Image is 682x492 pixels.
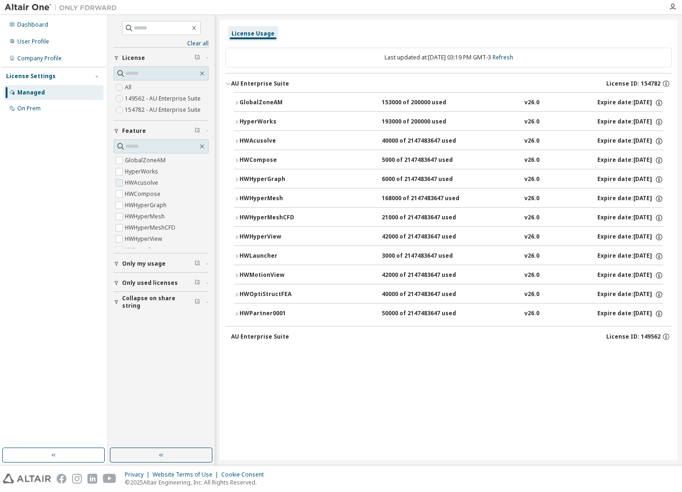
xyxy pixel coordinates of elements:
label: HWLauncher [125,245,160,256]
div: 193000 of 200000 used [382,118,466,126]
button: HWMotionView42000 of 2147483647 usedv26.0Expire date:[DATE] [234,265,663,286]
div: Dashboard [17,21,48,29]
div: User Profile [17,38,49,45]
button: Only my usage [114,253,209,274]
button: GlobalZoneAM153000 of 200000 usedv26.0Expire date:[DATE] [234,93,663,113]
label: HWCompose [125,188,162,200]
img: Altair One [5,3,122,12]
div: HyperWorks [239,118,324,126]
div: 42000 of 2147483647 used [382,271,466,280]
div: Expire date: [DATE] [597,233,663,241]
div: Expire date: [DATE] [597,310,663,318]
div: HWMotionView [239,271,324,280]
span: Collapse on share string [122,295,195,310]
div: HWHyperMesh [239,195,324,203]
img: youtube.svg [103,474,116,484]
span: Clear filter [195,127,200,135]
label: 154782 - AU Enterprise Suite [125,104,203,116]
div: v26.0 [524,175,539,184]
button: HyperWorks193000 of 200000 usedv26.0Expire date:[DATE] [234,112,663,132]
div: HWHyperGraph [239,175,324,184]
span: Feature [122,127,146,135]
div: Expire date: [DATE] [597,195,663,203]
div: v26.0 [524,290,539,299]
div: v26.0 [524,233,539,241]
button: HWHyperGraph6000 of 2147483647 usedv26.0Expire date:[DATE] [234,169,663,190]
button: HWOptiStructFEA40000 of 2147483647 usedv26.0Expire date:[DATE] [234,284,663,305]
button: HWHyperMesh168000 of 2147483647 usedv26.0Expire date:[DATE] [234,188,663,209]
label: HWHyperGraph [125,200,168,211]
a: Refresh [493,53,513,61]
div: 6000 of 2147483647 used [382,175,466,184]
button: HWCompose5000 of 2147483647 usedv26.0Expire date:[DATE] [234,150,663,171]
button: HWPartner000150000 of 2147483647 usedv26.0Expire date:[DATE] [234,304,663,324]
div: v26.0 [524,252,539,260]
label: HWHyperView [125,233,164,245]
div: License Settings [6,72,56,80]
div: GlobalZoneAM [239,99,324,107]
div: v26.0 [524,137,539,145]
button: HWHyperMeshCFD21000 of 2147483647 usedv26.0Expire date:[DATE] [234,208,663,228]
button: Feature [114,121,209,141]
div: HWOptiStructFEA [239,290,324,299]
div: HWAcusolve [239,137,324,145]
a: Clear all [114,40,209,47]
div: v26.0 [524,118,539,126]
div: Expire date: [DATE] [597,99,663,107]
div: Website Terms of Use [152,471,221,478]
span: Clear filter [195,279,200,287]
div: 50000 of 2147483647 used [382,310,466,318]
img: linkedin.svg [87,474,97,484]
div: HWHyperView [239,233,324,241]
button: Only used licenses [114,273,209,293]
span: License ID: 154782 [606,80,660,87]
span: Clear filter [195,54,200,62]
div: HWLauncher [239,252,324,260]
div: Managed [17,89,45,96]
div: v26.0 [524,271,539,280]
label: HyperWorks [125,166,160,177]
div: On Prem [17,105,41,112]
div: AU Enterprise Suite [231,80,289,87]
div: v26.0 [524,195,539,203]
label: HWHyperMesh [125,211,167,222]
label: GlobalZoneAM [125,155,167,166]
div: Expire date: [DATE] [597,252,663,260]
div: Company Profile [17,55,62,62]
div: Expire date: [DATE] [597,290,663,299]
div: HWPartner0001 [239,310,324,318]
div: Privacy [125,471,152,478]
button: HWLauncher3000 of 2147483647 usedv26.0Expire date:[DATE] [234,246,663,267]
span: License [122,54,145,62]
button: AU Enterprise SuiteLicense ID: 149562 [231,326,672,347]
span: Only used licenses [122,279,178,287]
button: License [114,48,209,68]
div: 3000 of 2147483647 used [382,252,466,260]
button: Collapse on share string [114,292,209,312]
div: 42000 of 2147483647 used [382,233,466,241]
div: HWCompose [239,156,324,165]
div: Expire date: [DATE] [597,175,663,184]
p: © 2025 Altair Engineering, Inc. All Rights Reserved. [125,478,269,486]
div: 168000 of 2147483647 used [382,195,466,203]
div: HWHyperMeshCFD [239,214,324,222]
span: License ID: 149562 [606,333,660,340]
div: v26.0 [524,156,539,165]
span: Only my usage [122,260,166,268]
div: 153000 of 200000 used [382,99,466,107]
img: altair_logo.svg [3,474,51,484]
div: 40000 of 2147483647 used [382,137,466,145]
label: HWHyperMeshCFD [125,222,177,233]
div: 5000 of 2147483647 used [382,156,466,165]
div: License Usage [232,30,275,37]
label: HWAcusolve [125,177,160,188]
div: Expire date: [DATE] [597,156,663,165]
div: 40000 of 2147483647 used [382,290,466,299]
div: 21000 of 2147483647 used [382,214,466,222]
div: v26.0 [524,310,539,318]
div: Expire date: [DATE] [597,271,663,280]
div: v26.0 [524,99,539,107]
button: HWAcusolve40000 of 2147483647 usedv26.0Expire date:[DATE] [234,131,663,152]
button: AU Enterprise SuiteLicense ID: 154782 [225,73,672,94]
div: Last updated at: [DATE] 03:19 PM GMT-3 [225,48,672,67]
